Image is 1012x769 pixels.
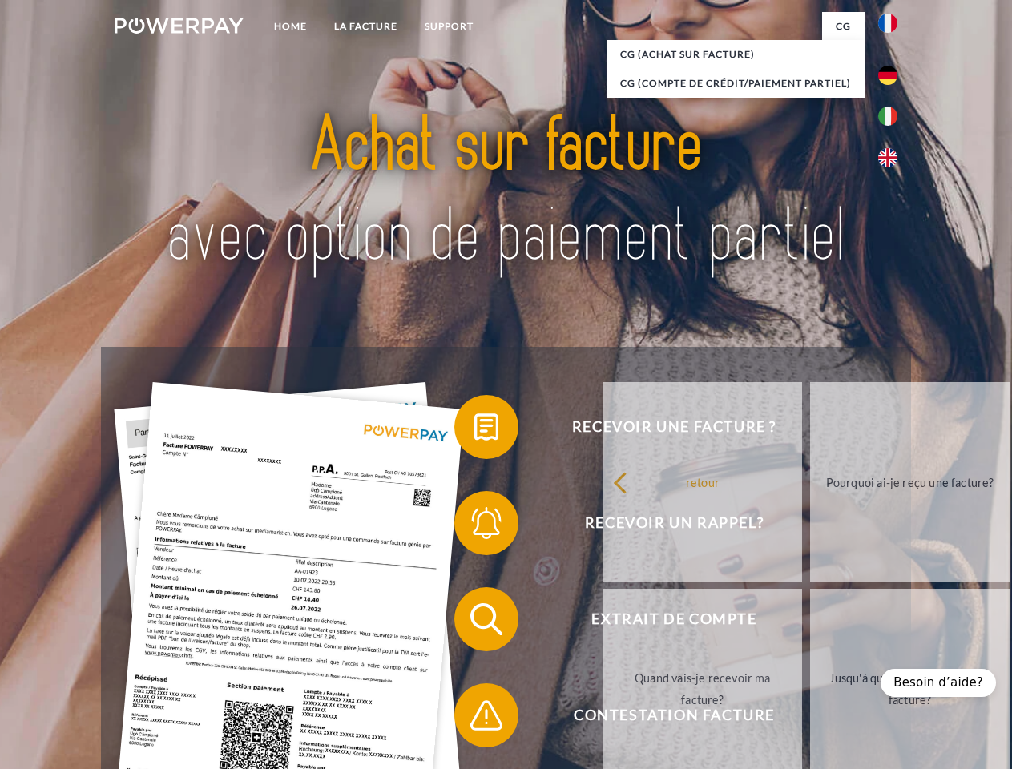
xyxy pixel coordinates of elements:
img: logo-powerpay-white.svg [115,18,244,34]
div: retour [613,471,793,493]
a: CG [822,12,865,41]
img: qb_bell.svg [466,503,506,543]
img: en [878,148,897,167]
a: Home [260,12,321,41]
button: Recevoir un rappel? [454,491,871,555]
img: de [878,66,897,85]
a: CG (Compte de crédit/paiement partiel) [607,69,865,98]
img: qb_search.svg [466,599,506,639]
button: Recevoir une facture ? [454,395,871,459]
img: fr [878,14,897,33]
a: LA FACTURE [321,12,411,41]
img: qb_warning.svg [466,695,506,735]
a: Support [411,12,487,41]
div: Jusqu'à quand dois-je payer ma facture? [820,667,1000,711]
button: Extrait de compte [454,587,871,651]
a: CG (achat sur facture) [607,40,865,69]
button: Contestation Facture [454,683,871,747]
img: title-powerpay_fr.svg [153,77,859,307]
div: Quand vais-je recevoir ma facture? [613,667,793,711]
img: it [878,107,897,126]
div: Pourquoi ai-je reçu une facture? [820,471,1000,493]
div: Besoin d’aide? [881,669,996,697]
img: qb_bill.svg [466,407,506,447]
